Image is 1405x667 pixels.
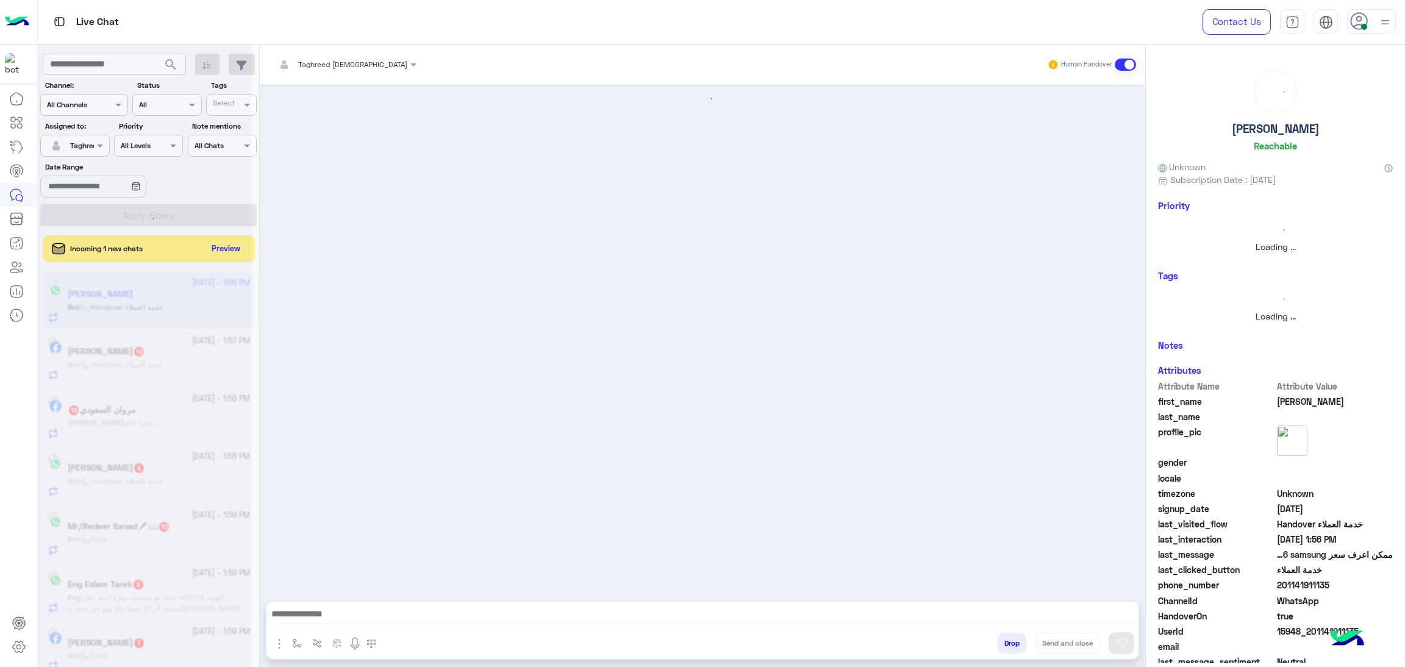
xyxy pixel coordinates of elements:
span: ChannelId [1158,594,1275,607]
h6: Reachable [1254,140,1297,151]
span: Mohamed [1277,395,1393,408]
span: null [1277,472,1393,485]
img: hulul-logo.png [1326,618,1368,661]
img: send message [1115,637,1128,649]
div: Select [211,98,235,112]
span: first_name [1158,395,1275,408]
div: loading... [268,88,1138,109]
span: 2025-10-09T10:53:57.653Z [1277,502,1393,515]
span: timezone [1158,487,1275,500]
h6: Notes [1158,340,1183,351]
span: 2025-10-09T10:56:26.54Z [1277,533,1393,546]
span: email [1158,640,1275,653]
span: gender [1158,456,1275,469]
span: last_message [1158,548,1275,561]
span: signup_date [1158,502,1275,515]
span: last_clicked_button [1158,563,1275,576]
img: select flow [292,638,302,648]
span: 2 [1277,594,1393,607]
img: picture [1277,426,1307,456]
img: profile [1378,15,1393,30]
h5: [PERSON_NAME] [1232,122,1320,136]
span: null [1277,456,1393,469]
img: Logo [5,9,29,35]
img: send voice note [348,637,362,651]
button: Trigger scenario [307,633,327,653]
div: loading... [1161,219,1390,240]
span: Attribute Value [1277,380,1393,393]
span: null [1277,640,1393,653]
span: خدمة العملاء [1277,563,1393,576]
button: Send and close [1035,633,1099,654]
span: UserId [1158,625,1275,638]
span: last_name [1158,410,1275,423]
span: true [1277,610,1393,622]
h6: Attributes [1158,365,1201,376]
a: tab [1280,9,1304,35]
span: Unknown [1158,160,1206,173]
span: 15948_201141911135 [1277,625,1393,638]
span: Attribute Name [1158,380,1275,393]
img: send attachment [272,637,287,651]
span: locale [1158,472,1275,485]
img: tab [1285,15,1300,29]
span: 201141911135 [1277,579,1393,591]
span: last_interaction [1158,533,1275,546]
img: 1403182699927242 [5,53,27,75]
img: create order [332,638,342,648]
h6: Priority [1158,200,1190,211]
span: Loading ... [1256,311,1296,321]
div: loading... [134,208,156,229]
span: ممكن اعرف سعر a56 samsung [1277,548,1393,561]
img: Trigger scenario [312,638,322,648]
img: make a call [366,639,376,649]
span: Loading ... [1256,241,1296,252]
span: phone_number [1158,579,1275,591]
button: Drop [998,633,1026,654]
button: select flow [287,633,307,653]
button: create order [327,633,348,653]
p: Live Chat [76,14,119,30]
div: loading... [1161,288,1390,310]
span: profile_pic [1158,426,1275,454]
span: Handover خدمة العملاء [1277,518,1393,530]
span: last_visited_flow [1158,518,1275,530]
img: tab [1319,15,1333,29]
span: Taghreed [DEMOGRAPHIC_DATA] [298,60,407,69]
img: tab [52,14,67,29]
small: Human Handover [1061,60,1112,70]
div: loading... [1258,74,1293,109]
span: Unknown [1277,487,1393,500]
h6: Tags [1158,270,1393,281]
a: Contact Us [1203,9,1271,35]
span: Subscription Date : [DATE] [1170,173,1276,186]
span: HandoverOn [1158,610,1275,622]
